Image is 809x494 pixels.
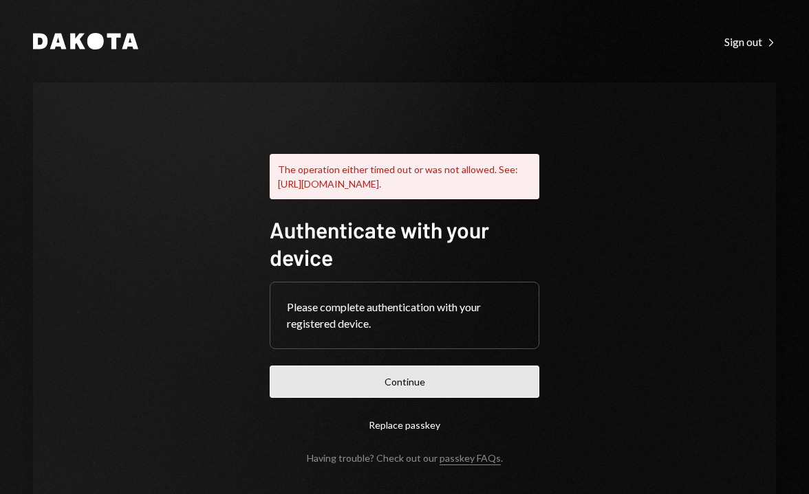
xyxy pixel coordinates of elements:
[724,35,776,49] div: Sign out
[724,34,776,49] a: Sign out
[270,366,539,398] button: Continue
[287,299,522,332] div: Please complete authentication with your registered device.
[440,452,501,465] a: passkey FAQs
[270,216,539,271] h1: Authenticate with your device
[307,452,503,464] div: Having trouble? Check out our .
[270,154,539,199] div: The operation either timed out or was not allowed. See: [URL][DOMAIN_NAME].
[270,409,539,441] button: Replace passkey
